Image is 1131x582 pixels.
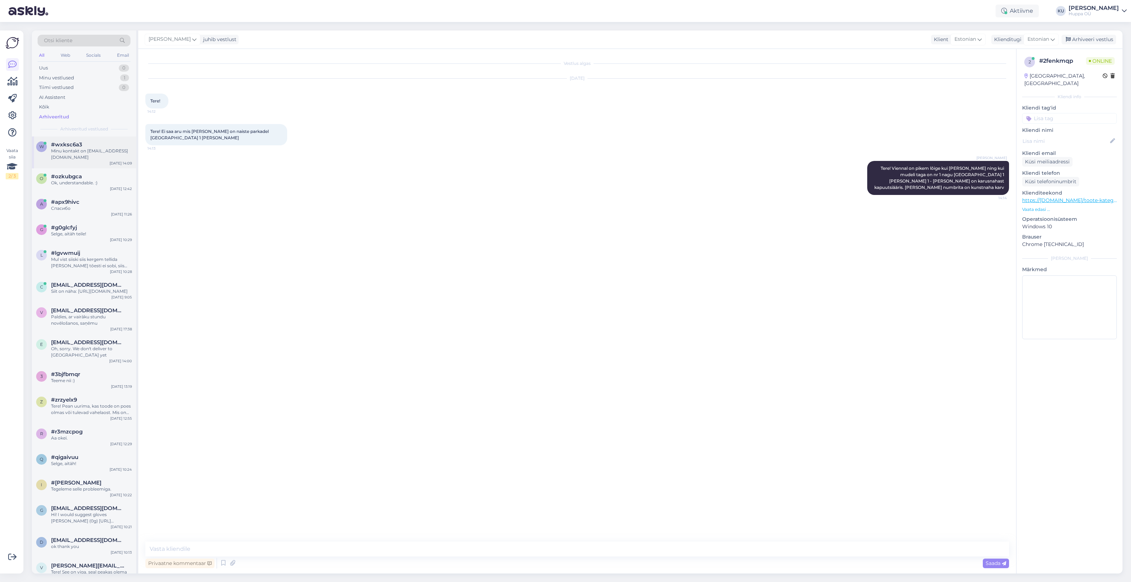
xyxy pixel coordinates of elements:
span: o [40,176,43,181]
div: [DATE] 17:38 [110,326,132,332]
div: ok thank you [51,543,132,550]
span: Tere! Ei saa aru mis [PERSON_NAME] on naiste parkadel [GEOGRAPHIC_DATA] 1 [PERSON_NAME] [150,129,270,140]
div: Mul vist siiski siis kergem tellida [PERSON_NAME] tõesti ei sobi, siis tagastan [51,256,132,269]
span: Christella7@hot.ee [51,282,125,288]
span: g [40,508,43,513]
p: Vaata edasi ... [1022,206,1117,213]
span: #3bjfbmqr [51,371,80,377]
div: Tiimi vestlused [39,84,74,91]
div: 0 [119,65,129,72]
div: Siit on näha: [URL][DOMAIN_NAME] [51,288,132,295]
div: juhib vestlust [200,36,236,43]
div: Uus [39,65,48,72]
span: #lgvwmuij [51,250,80,256]
span: Estonian [1027,35,1049,43]
div: [DATE] [145,75,1009,82]
span: C [40,284,43,290]
div: Küsi meiliaadressi [1022,157,1072,167]
span: v [40,565,43,570]
p: Klienditeekond [1022,189,1117,197]
span: #zrzyelx9 [51,397,77,403]
span: #qigaivuu [51,454,78,460]
div: [DATE] 12:55 [110,416,132,421]
a: [PERSON_NAME]Huppa OÜ [1069,5,1127,17]
span: Tere! Viennal on pikem lõige kui [PERSON_NAME] ning kui mudeli taga on nr 1 nagu [GEOGRAPHIC_DATA... [874,166,1005,190]
div: Selge, aitäh! [51,460,132,467]
span: #wxksc6a3 [51,141,82,148]
p: Operatsioonisüsteem [1022,216,1117,223]
span: [PERSON_NAME] [976,155,1007,161]
div: Aa okei. [51,435,132,441]
input: Lisa nimi [1023,137,1109,145]
p: Kliendi nimi [1022,127,1117,134]
div: Klienditugi [991,36,1021,43]
div: [PERSON_NAME] [1069,5,1119,11]
div: [DATE] 13:19 [111,384,132,389]
div: Web [59,51,72,60]
div: [DATE] 14:00 [109,358,132,364]
span: #apx9hivc [51,199,79,205]
div: Tegeleme selle probleemiga. [51,486,132,492]
div: [DATE] 12:29 [110,441,132,447]
span: 14:14 [980,195,1007,201]
div: Kõik [39,103,49,111]
span: 2 [1029,59,1031,65]
div: Klient [931,36,948,43]
p: Kliendi tag'id [1022,104,1117,112]
span: gintare.spitre@gmail.com [51,505,125,511]
span: Tere! [150,98,160,103]
span: Saada [986,560,1006,566]
div: Tere! Pean uurima, kas toode on poes olmas või tulevad vahelaost. Mis on Teie tellimuse number? [51,403,132,416]
div: Ok, understandable. :) [51,180,132,186]
div: Aktiivne [996,5,1039,17]
span: #r3mzcpog [51,429,83,435]
div: [DATE] 10:21 [111,524,132,530]
div: Hi! I would suggest gloves [PERSON_NAME] (0g) [URL][DOMAIN_NAME][PERSON_NAME], or softshell glove... [51,511,132,524]
div: AI Assistent [39,94,65,101]
span: viz25667704@gmail.com [51,307,125,314]
div: Arhiveeri vestlus [1062,35,1116,44]
span: 3 [40,374,43,379]
div: Arhiveeritud [39,113,69,121]
div: Tere! See on viga, seal peakas olema suurus 0, mitte one size. Teeme parandused. Suurus 0 sobibki... [51,569,132,582]
span: Estonian [954,35,976,43]
span: d [40,539,43,545]
div: [DATE] 10:24 [110,467,132,472]
span: 14:12 [147,109,174,114]
div: Socials [85,51,102,60]
div: Privaatne kommentaar [145,559,214,568]
div: Selge, aitäh teile! [51,231,132,237]
span: [PERSON_NAME] [149,35,191,43]
p: Chrome [TECHNICAL_ID] [1022,241,1117,248]
span: E [40,342,43,347]
div: All [38,51,46,60]
div: Vaata siia [6,147,18,179]
p: Märkmed [1022,266,1117,273]
span: 14:13 [147,146,174,151]
div: Vestlus algas [145,60,1009,67]
div: Küsi telefoninumbrit [1022,177,1079,186]
div: [DATE] 11:26 [111,212,132,217]
span: z [40,399,43,404]
div: [PERSON_NAME] [1022,255,1117,262]
div: [DATE] 10:13 [111,550,132,555]
div: 2 / 3 [6,173,18,179]
div: # 2fenkmqp [1039,57,1086,65]
div: 0 [119,84,129,91]
p: Brauser [1022,233,1117,241]
p: Kliendi telefon [1022,169,1117,177]
div: KU [1056,6,1066,16]
input: Lisa tag [1022,113,1117,124]
div: Minu kontakt on [EMAIL_ADDRESS][DOMAIN_NAME] [51,148,132,161]
span: l [40,252,43,258]
span: g [40,227,43,232]
div: [DATE] 9:05 [111,295,132,300]
div: [DATE] 12:42 [110,186,132,191]
span: vikabessonova@icloud.com [51,563,125,569]
div: Minu vestlused [39,74,74,82]
span: Otsi kliente [44,37,72,44]
span: #ozkubgca [51,173,82,180]
div: [DATE] 10:29 [110,237,132,242]
div: [DATE] 10:22 [110,492,132,498]
span: q [40,457,43,462]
